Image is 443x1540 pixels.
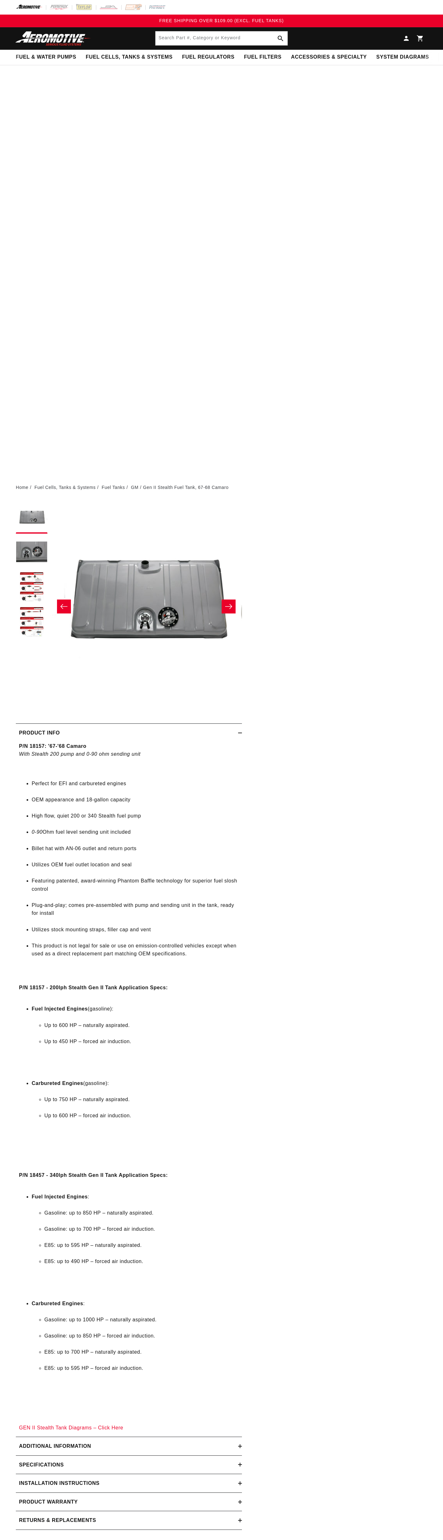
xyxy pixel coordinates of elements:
[182,54,234,61] span: Fuel Regulators
[286,50,371,65] summary: Accessories & Specialty
[44,1225,239,1233] li: Gasoline: up to 700 HP – forced air induction.
[32,926,239,934] li: Utilizes stock mounting straps, filler cap and vent
[239,50,286,65] summary: Fuel Filters
[19,1461,64,1469] h2: Specifications
[19,985,168,990] strong: P/N 18157 - 200lph Stealth Gen II Tank Application Specs:
[32,1301,83,1306] strong: Carbureted Engines
[19,1516,96,1524] h2: Returns & replacements
[177,50,239,65] summary: Fuel Regulators
[274,31,288,45] button: Search Part #, Category or Keyword
[44,1316,239,1324] li: Gasoline: up to 1000 HP – naturally aspirated.
[16,606,47,638] button: Load image 4 in gallery view
[11,50,81,65] summary: Fuel & Water Pumps
[86,54,173,61] span: Fuel Cells, Tanks & Systems
[44,1095,239,1104] li: Up to 750 HP – naturally aspirated.
[16,1456,242,1474] summary: Specifications
[143,484,229,491] li: Gen II Stealth Fuel Tank, 67-68 Camaro
[32,1194,88,1199] strong: Fuel Injected Engines
[32,901,239,917] li: Plug-and-play; comes pre-assembled with pump and sending unit in the tank, ready for install
[19,1498,78,1506] h2: Product warranty
[44,1021,239,1030] li: Up to 600 HP – naturally aspirated.
[32,1193,239,1292] li: :
[32,1005,239,1071] li: (gasoline):
[102,484,125,491] a: Fuel Tanks
[32,1006,88,1011] strong: Fuel Injected Engines
[44,1209,239,1217] li: Gasoline: up to 850 HP – naturally aspirated.
[19,1425,123,1430] a: GEN II Stealth Tank Diagrams – Click Here
[32,828,239,836] li: Ohm fuel level sending unit included
[376,54,429,61] span: System Diagrams
[159,18,284,23] span: FREE SHIPPING OVER $109.00 (EXCL. FUEL TANKS)
[19,729,60,737] h2: Product Info
[32,812,239,820] li: High flow, quiet 200 or 340 Stealth fuel pump
[16,724,242,742] summary: Product Info
[19,751,141,757] em: With Stealth 200 pump and 0-90 ohm sending unit
[44,1112,239,1120] li: Up to 600 HP – forced air induction.
[44,1348,239,1356] li: E85: up to 700 HP – naturally aspirated.
[32,1081,83,1086] strong: Carbureted Engines
[44,1332,239,1340] li: Gasoline: up to 850 HP – forced air induction.
[32,780,239,788] li: Perfect for EFI and carbureted engines
[291,54,367,61] span: Accessories & Specialty
[131,484,139,491] a: GM
[44,1037,239,1046] li: Up to 450 HP – forced air induction.
[35,484,100,491] li: Fuel Cells, Tanks & Systems
[32,1079,239,1145] li: (gasoline):
[19,743,86,749] strong: P/N 18157: '67-'68 Camaro
[32,829,42,835] em: 0-90
[16,484,427,491] nav: breadcrumbs
[244,54,282,61] span: Fuel Filters
[371,50,434,65] summary: System Diagrams
[222,600,236,613] button: Slide right
[16,502,242,710] media-gallery: Gallery Viewer
[16,502,47,534] button: Load image 1 in gallery view
[16,572,47,603] button: Load image 3 in gallery view
[32,1299,239,1398] li: :
[16,1493,242,1511] summary: Product warranty
[44,1364,239,1372] li: E85: up to 595 HP – forced air induction.
[16,484,28,491] a: Home
[16,537,47,568] button: Load image 2 in gallery view
[81,50,177,65] summary: Fuel Cells, Tanks & Systems
[19,1479,99,1487] h2: Installation Instructions
[155,31,288,45] input: Search Part #, Category or Keyword
[19,1172,168,1178] strong: P/N 18457 - 340lph Stealth Gen II Tank Application Specs:
[32,942,239,958] li: This product is not legal for sale or use on emission-controlled vehicles except when used as a d...
[32,877,239,893] li: Featuring patented, award-winning Phantom Baffle technology for superior fuel slosh control
[44,1241,239,1249] li: E85: up to 595 HP – naturally aspirated.
[16,1511,242,1530] summary: Returns & replacements
[16,54,76,61] span: Fuel & Water Pumps
[16,1437,242,1455] summary: Additional information
[57,600,71,613] button: Slide left
[14,31,93,46] img: Aeromotive
[32,861,239,869] li: Utilizes OEM fuel outlet location and seal
[16,1474,242,1492] summary: Installation Instructions
[32,844,239,853] li: Billet hat with AN-06 outlet and return ports
[19,1442,91,1450] h2: Additional information
[32,796,239,804] li: OEM appearance and 18-gallon capacity
[44,1257,239,1266] li: E85: up to 490 HP – forced air induction.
